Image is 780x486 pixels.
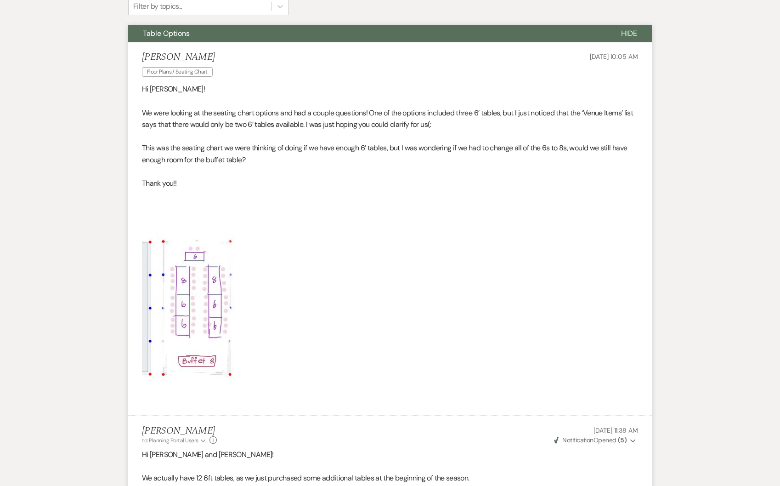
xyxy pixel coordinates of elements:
div: Filter by topics... [133,1,182,12]
span: Hide [621,29,637,38]
p: Thank you!! [142,177,638,189]
h5: [PERSON_NAME] [142,51,217,63]
span: Table Options [143,29,190,38]
span: Notification [562,436,593,444]
strong: ( 5 ) [618,436,627,444]
h5: [PERSON_NAME] [142,425,217,437]
p: We actually have 12 6ft tables, as we just purchased some additional tables at the beginning of t... [142,472,638,484]
p: This was the seating chart we were thinking of doing if we have enough 6’ tables, but I was wonde... [142,142,638,166]
span: Floor Plans / Seating Chart [142,67,213,77]
span: to: Planning Portal Users [142,437,198,444]
p: Hi [PERSON_NAME] and [PERSON_NAME]! [142,449,638,461]
button: NotificationOpened (5) [553,435,638,445]
span: [DATE] 11:38 AM [593,426,638,435]
span: [DATE] 10:05 AM [590,52,638,61]
img: IMG_2480.jpeg [142,189,234,406]
button: Hide [606,25,652,42]
button: to: Planning Portal Users [142,436,207,445]
p: Hi [PERSON_NAME]! [142,83,638,95]
button: Table Options [128,25,606,42]
span: Opened [554,436,627,444]
p: We were looking at the seating chart options and had a couple questions! One of the options inclu... [142,107,638,131]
